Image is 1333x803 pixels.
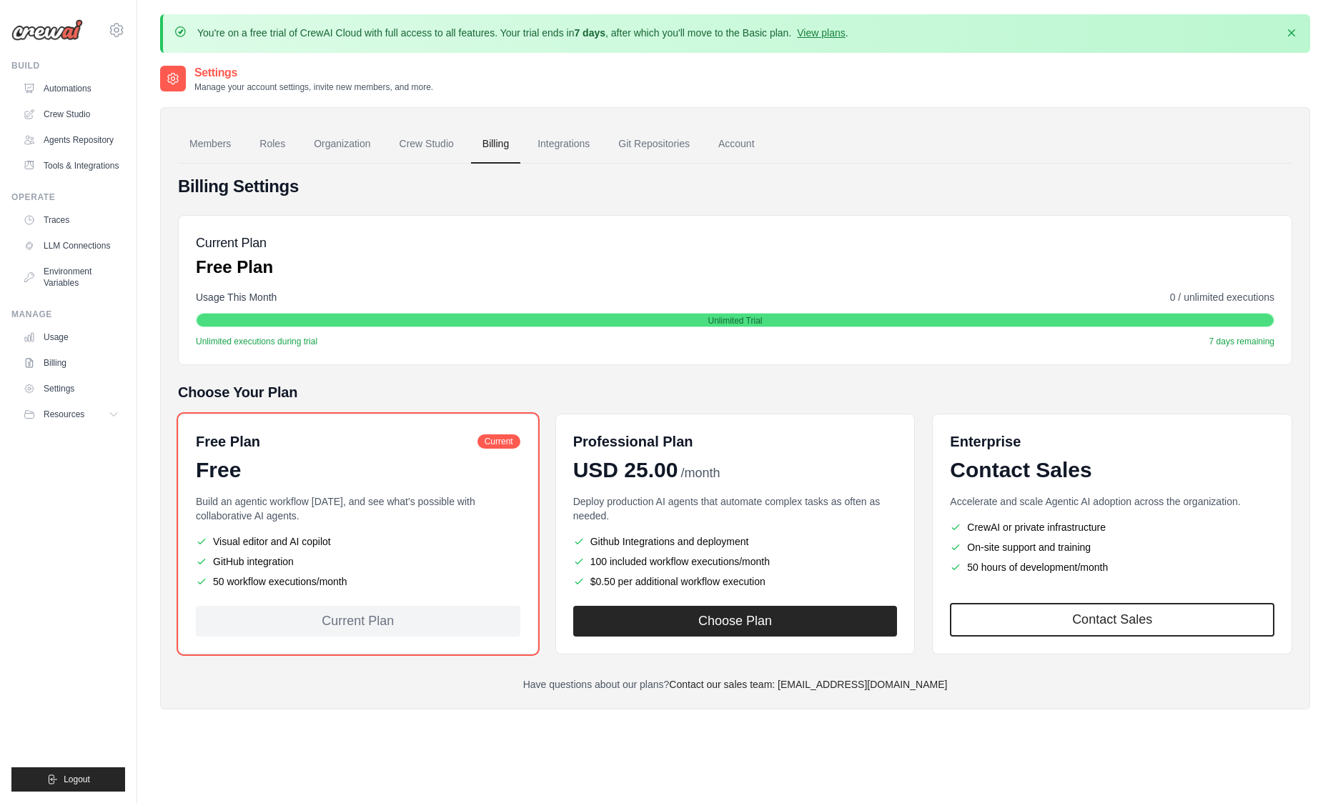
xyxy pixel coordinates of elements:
span: Resources [44,409,84,420]
a: Account [707,125,766,164]
a: Traces [17,209,125,231]
div: Build [11,60,125,71]
p: Have questions about our plans? [178,677,1292,692]
span: 0 / unlimited executions [1170,290,1274,304]
h5: Current Plan [196,233,273,253]
span: Unlimited executions during trial [196,336,317,347]
a: Contact our sales team: [EMAIL_ADDRESS][DOMAIN_NAME] [669,679,947,690]
a: Roles [248,125,297,164]
a: Organization [302,125,382,164]
div: Contact Sales [950,457,1274,483]
li: $0.50 per additional workflow execution [573,574,898,589]
p: You're on a free trial of CrewAI Cloud with full access to all features. Your trial ends in , aft... [197,26,848,40]
span: Current [477,434,520,449]
a: Members [178,125,242,164]
span: Usage This Month [196,290,277,304]
h4: Billing Settings [178,175,1292,198]
span: Unlimited Trial [708,315,762,326]
strong: 7 days [574,27,605,39]
img: Logo [11,19,83,41]
li: 100 included workflow executions/month [573,554,898,569]
div: Operate [11,191,125,203]
a: Billing [17,351,125,374]
a: Agents Repository [17,129,125,151]
button: Logout [11,767,125,792]
li: On-site support and training [950,540,1274,554]
a: View plans [797,27,845,39]
li: Visual editor and AI copilot [196,534,520,549]
li: GitHub integration [196,554,520,569]
div: Manage [11,309,125,320]
p: Free Plan [196,256,273,279]
p: Accelerate and scale Agentic AI adoption across the organization. [950,494,1274,509]
a: Usage [17,326,125,349]
a: Contact Sales [950,603,1274,637]
h2: Settings [194,64,433,81]
a: Environment Variables [17,260,125,294]
a: LLM Connections [17,234,125,257]
span: 7 days remaining [1209,336,1274,347]
li: 50 hours of development/month [950,560,1274,574]
button: Resources [17,403,125,426]
p: Deploy production AI agents that automate complex tasks as often as needed. [573,494,898,523]
div: Current Plan [196,606,520,637]
li: CrewAI or private infrastructure [950,520,1274,534]
a: Billing [471,125,520,164]
span: Logout [64,774,90,785]
a: Settings [17,377,125,400]
button: Choose Plan [573,606,898,637]
a: Crew Studio [388,125,465,164]
h6: Free Plan [196,432,260,452]
span: /month [680,464,720,483]
a: Crew Studio [17,103,125,126]
p: Manage your account settings, invite new members, and more. [194,81,433,93]
h5: Choose Your Plan [178,382,1292,402]
p: Build an agentic workflow [DATE], and see what's possible with collaborative AI agents. [196,494,520,523]
a: Git Repositories [607,125,701,164]
span: USD 25.00 [573,457,678,483]
h6: Professional Plan [573,432,693,452]
div: Free [196,457,520,483]
li: 50 workflow executions/month [196,574,520,589]
a: Automations [17,77,125,100]
a: Tools & Integrations [17,154,125,177]
h6: Enterprise [950,432,1274,452]
a: Integrations [526,125,601,164]
li: Github Integrations and deployment [573,534,898,549]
